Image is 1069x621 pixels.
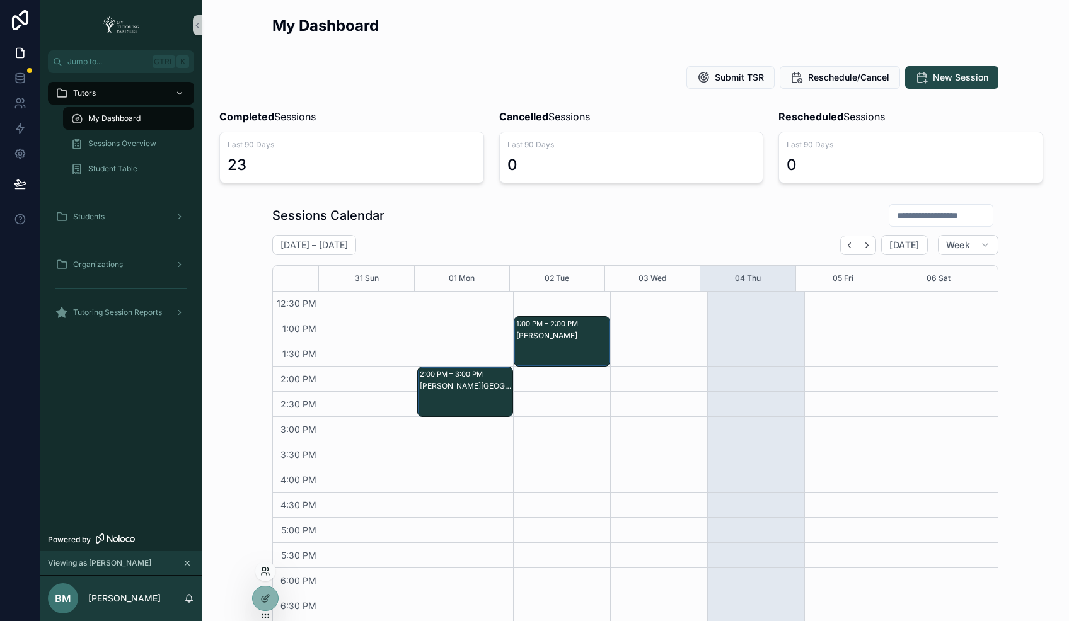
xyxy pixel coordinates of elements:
[40,528,202,551] a: Powered by
[420,368,486,380] div: 2:00 PM – 3:00 PM
[639,266,666,291] button: 03 Wed
[449,266,475,291] button: 01 Mon
[48,253,194,276] a: Organizations
[833,266,853,291] button: 05 Fri
[277,399,320,409] span: 2:30 PM
[715,71,764,84] span: Submit TSR
[499,110,548,123] strong: Cancelled
[228,140,476,150] span: Last 90 Days
[858,236,876,255] button: Next
[279,323,320,334] span: 1:00 PM
[88,113,141,123] span: My Dashboard
[219,110,274,123] strong: Completed
[73,88,96,98] span: Tutors
[277,600,320,611] span: 6:30 PM
[73,307,162,317] span: Tutoring Session Reports
[516,331,609,341] div: [PERSON_NAME]
[277,499,320,510] span: 4:30 PM
[499,109,590,124] span: Sessions
[927,266,951,291] button: 06 Sat
[63,132,194,155] a: Sessions Overview
[780,66,900,89] button: Reschedule/Cancel
[881,235,927,255] button: [DATE]
[228,155,246,175] div: 23
[778,109,885,124] span: Sessions
[735,266,761,291] button: 04 Thu
[73,259,123,270] span: Organizations
[787,140,1035,150] span: Last 90 Days
[545,266,569,291] button: 02 Tue
[178,57,188,67] span: K
[48,50,194,73] button: Jump to...CtrlK
[48,301,194,324] a: Tutoring Session Reports
[272,207,384,224] h1: Sessions Calendar
[905,66,998,89] button: New Session
[63,107,194,130] a: My Dashboard
[277,575,320,586] span: 6:00 PM
[933,71,988,84] span: New Session
[153,55,175,68] span: Ctrl
[48,535,91,545] span: Powered by
[418,367,513,416] div: 2:00 PM – 3:00 PM[PERSON_NAME][GEOGRAPHIC_DATA]
[938,235,998,255] button: Week
[278,525,320,535] span: 5:00 PM
[889,239,919,251] span: [DATE]
[55,591,71,606] span: BM
[946,239,970,251] span: Week
[219,109,316,124] span: Sessions
[277,424,320,435] span: 3:00 PM
[280,239,348,251] h2: [DATE] – [DATE]
[88,592,161,605] p: [PERSON_NAME]
[355,266,379,291] button: 31 Sun
[40,73,202,340] div: scrollable content
[840,236,858,255] button: Back
[420,381,512,391] div: [PERSON_NAME][GEOGRAPHIC_DATA]
[48,82,194,105] a: Tutors
[73,212,105,222] span: Students
[277,373,320,384] span: 2:00 PM
[507,140,756,150] span: Last 90 Days
[99,15,143,35] img: App logo
[63,157,194,180] a: Student Table
[686,66,775,89] button: Submit TSR
[274,298,320,309] span: 12:30 PM
[278,550,320,561] span: 5:30 PM
[48,205,194,228] a: Students
[277,449,320,460] span: 3:30 PM
[507,155,517,175] div: 0
[516,317,581,330] div: 1:00 PM – 2:00 PM
[272,15,379,36] h2: My Dashboard
[514,317,610,366] div: 1:00 PM – 2:00 PM[PERSON_NAME]
[67,57,147,67] span: Jump to...
[787,155,797,175] div: 0
[808,71,889,84] span: Reschedule/Cancel
[88,164,137,174] span: Student Table
[48,558,151,568] span: Viewing as [PERSON_NAME]
[277,474,320,485] span: 4:00 PM
[88,139,156,149] span: Sessions Overview
[279,348,320,359] span: 1:30 PM
[778,110,843,123] strong: Rescheduled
